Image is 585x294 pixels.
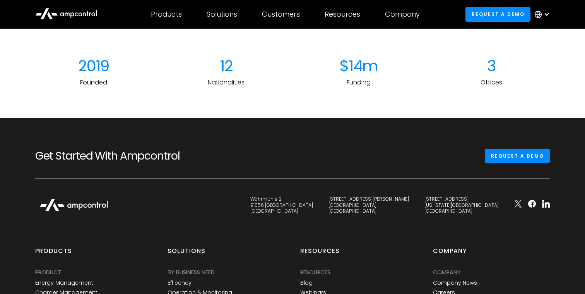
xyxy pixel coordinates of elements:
div: Resources [325,10,360,19]
div: Customers [262,10,300,19]
div: [STREET_ADDRESS][PERSON_NAME] [GEOGRAPHIC_DATA] [GEOGRAPHIC_DATA] [328,196,409,214]
div: Company [433,247,467,261]
a: Energy Management [35,280,93,286]
div: 2019 [35,57,152,75]
div: PRODUCT [35,268,61,277]
p: Funding [300,78,417,87]
div: BY BUSINESS NEED [168,268,215,277]
div: Company [385,10,420,19]
img: Ampcontrol Logo [35,194,113,215]
p: Offices [433,78,550,87]
div: Solutions [207,10,237,19]
div: [STREET_ADDRESS] [US_STATE][GEOGRAPHIC_DATA] [GEOGRAPHIC_DATA] [424,196,499,214]
p: Founded [35,78,152,87]
div: Products [151,10,182,19]
a: Request a demo [465,7,530,21]
a: Efficency [168,280,192,286]
div: Resources [300,268,330,277]
p: Nationalities [168,78,285,87]
a: Request a demo [485,149,550,163]
div: Wöhrmühle 2 91056 [GEOGRAPHIC_DATA] [GEOGRAPHIC_DATA] [250,196,313,214]
div: Company [433,268,461,277]
div: 12 [168,57,285,75]
a: Blog [300,280,313,286]
h2: Get Started With Ampcontrol [35,150,197,163]
a: Company News [433,280,477,286]
div: $14m [300,57,417,75]
div: products [35,247,72,261]
div: Solutions [168,247,205,261]
div: Resources [300,247,340,261]
div: 3 [433,57,550,75]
